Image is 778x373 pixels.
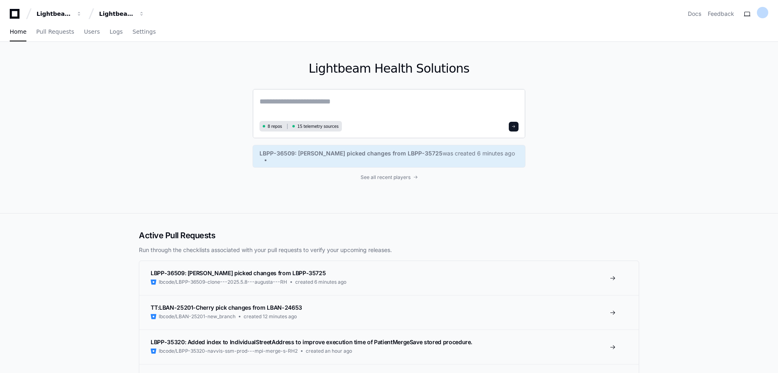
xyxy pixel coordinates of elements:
a: TT:LBAN-25201-Cherry pick changes from LBAN-24653lbcode/LBAN-25201-new_branchcreated 12 minutes ago [139,295,639,330]
span: TT:LBAN-25201-Cherry pick changes from LBAN-24653 [151,304,302,311]
span: Logs [110,29,123,34]
a: Pull Requests [36,23,74,41]
span: LBPP-35320: Added index to IndividualStreetAddress to improve execution time of PatientMergeSave ... [151,339,472,345]
span: was created 6 minutes ago [443,149,515,157]
button: Lightbeam Health [33,6,85,21]
span: Home [10,29,26,34]
span: lbcode/LBPP-35320-navvis-ssm-prod---mpi-merge-s-RH2 [159,348,298,354]
a: LBPP-35320: Added index to IndividualStreetAddress to improve execution time of PatientMergeSave ... [139,330,639,364]
span: Settings [132,29,156,34]
span: See all recent players [361,174,411,181]
span: lbcode/LBAN-25201-new_branch [159,313,236,320]
a: Docs [688,10,701,18]
a: Settings [132,23,156,41]
div: Lightbeam Health Solutions [99,10,134,18]
a: LBPP-36509: [PERSON_NAME] picked changes from LBPP-35725was created 6 minutes ago [259,149,519,163]
span: created 6 minutes ago [295,279,346,285]
button: Feedback [708,10,734,18]
span: Users [84,29,100,34]
span: LBPP-36509: [PERSON_NAME] picked changes from LBPP-35725 [259,149,443,157]
span: LBPP-36509: [PERSON_NAME] picked changes from LBPP-35725 [151,270,326,276]
h1: Lightbeam Health Solutions [253,61,525,76]
div: Lightbeam Health [37,10,71,18]
h2: Active Pull Requests [139,230,639,241]
span: 8 repos [268,123,282,129]
button: Lightbeam Health Solutions [96,6,148,21]
span: Pull Requests [36,29,74,34]
p: Run through the checklists associated with your pull requests to verify your upcoming releases. [139,246,639,254]
a: Home [10,23,26,41]
span: created an hour ago [306,348,352,354]
span: 15 telemetry sources [297,123,338,129]
a: Logs [110,23,123,41]
span: created 12 minutes ago [244,313,297,320]
a: LBPP-36509: [PERSON_NAME] picked changes from LBPP-35725lbcode/LBPP-36509-clone---2025.5.8---augu... [139,261,639,295]
a: Users [84,23,100,41]
span: lbcode/LBPP-36509-clone---2025.5.8---augusta---RH [159,279,287,285]
a: See all recent players [253,174,525,181]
